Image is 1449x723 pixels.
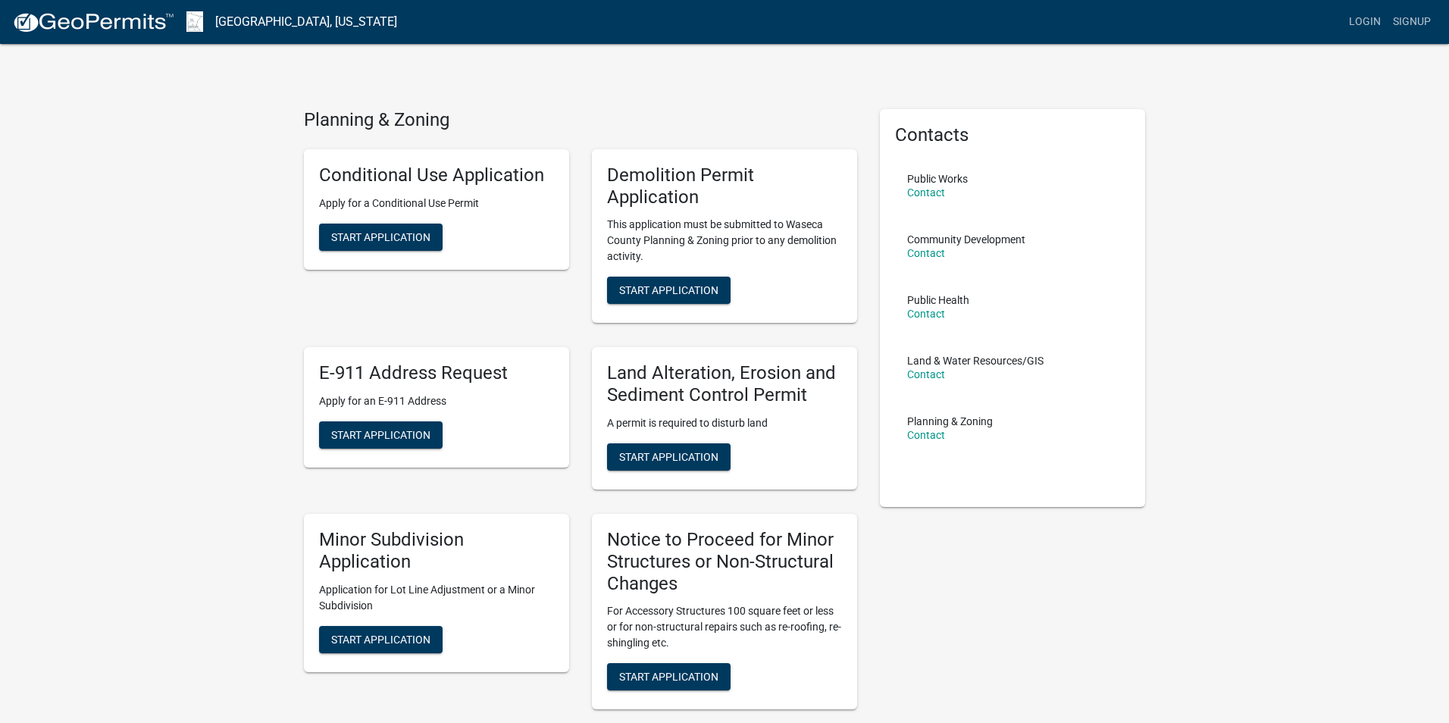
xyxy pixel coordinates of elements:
[331,230,430,243] span: Start Application
[607,164,842,208] h5: Demolition Permit Application
[319,224,443,251] button: Start Application
[304,109,857,131] h4: Planning & Zoning
[907,308,945,320] a: Contact
[607,362,842,406] h5: Land Alteration, Erosion and Sediment Control Permit
[331,633,430,645] span: Start Application
[907,295,969,305] p: Public Health
[907,174,968,184] p: Public Works
[607,663,731,690] button: Start Application
[186,11,203,32] img: Waseca County, Minnesota
[907,416,993,427] p: Planning & Zoning
[319,421,443,449] button: Start Application
[319,529,554,573] h5: Minor Subdivision Application
[607,277,731,304] button: Start Application
[907,186,945,199] a: Contact
[319,196,554,211] p: Apply for a Conditional Use Permit
[319,582,554,614] p: Application for Lot Line Adjustment or a Minor Subdivision
[907,355,1044,366] p: Land & Water Resources/GIS
[607,529,842,594] h5: Notice to Proceed for Minor Structures or Non-Structural Changes
[907,234,1025,245] p: Community Development
[907,247,945,259] a: Contact
[607,443,731,471] button: Start Application
[1387,8,1437,36] a: Signup
[895,124,1130,146] h5: Contacts
[607,217,842,264] p: This application must be submitted to Waseca County Planning & Zoning prior to any demolition act...
[619,450,718,462] span: Start Application
[319,164,554,186] h5: Conditional Use Application
[1343,8,1387,36] a: Login
[319,393,554,409] p: Apply for an E-911 Address
[619,284,718,296] span: Start Application
[907,368,945,380] a: Contact
[907,429,945,441] a: Contact
[607,603,842,651] p: For Accessory Structures 100 square feet or less or for non-structural repairs such as re-roofing...
[319,362,554,384] h5: E-911 Address Request
[215,9,397,35] a: [GEOGRAPHIC_DATA], [US_STATE]
[331,429,430,441] span: Start Application
[607,415,842,431] p: A permit is required to disturb land
[619,671,718,683] span: Start Application
[319,626,443,653] button: Start Application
